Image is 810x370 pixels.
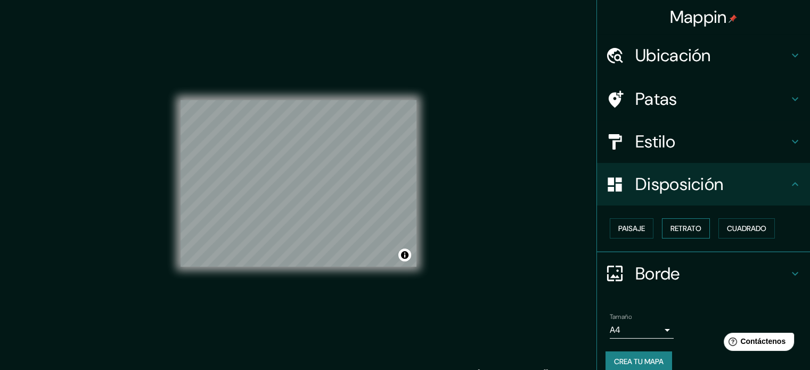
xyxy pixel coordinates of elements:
font: Retrato [670,224,701,233]
iframe: Lanzador de widgets de ayuda [715,328,798,358]
div: Ubicación [597,34,810,77]
font: Borde [635,262,680,285]
font: Patas [635,88,677,110]
button: Activar o desactivar atribución [398,249,411,261]
font: Disposición [635,173,723,195]
font: Ubicación [635,44,711,67]
font: A4 [610,324,620,335]
font: Mappin [670,6,727,28]
img: pin-icon.png [729,14,737,23]
div: Estilo [597,120,810,163]
font: Cuadrado [727,224,766,233]
font: Estilo [635,130,675,153]
button: Retrato [662,218,710,239]
font: Tamaño [610,313,632,321]
font: Paisaje [618,224,645,233]
font: Crea tu mapa [614,357,664,366]
canvas: Mapa [181,100,416,267]
div: A4 [610,322,674,339]
button: Cuadrado [718,218,775,239]
div: Patas [597,78,810,120]
div: Disposición [597,163,810,205]
div: Borde [597,252,810,295]
button: Paisaje [610,218,653,239]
